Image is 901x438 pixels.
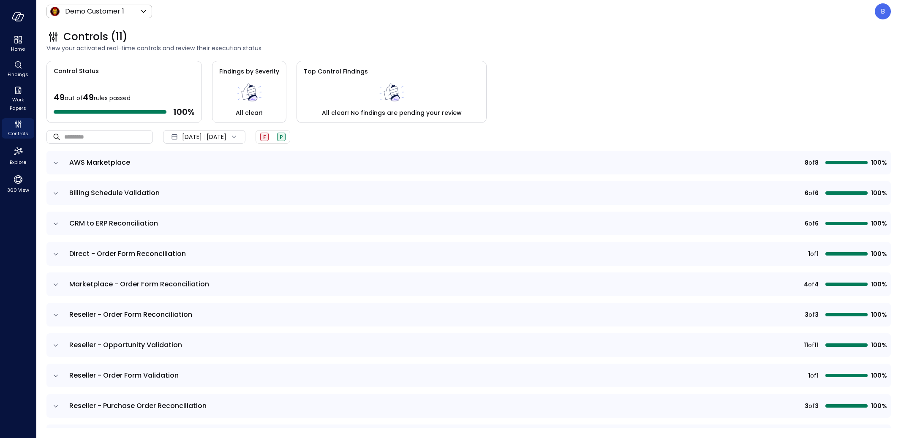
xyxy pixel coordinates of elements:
[69,218,158,228] span: CRM to ERP Reconciliation
[260,133,269,141] div: Failed
[236,108,263,117] span: All clear!
[8,129,28,138] span: Controls
[11,45,25,53] span: Home
[808,310,815,319] span: of
[817,371,819,380] span: 1
[2,172,34,195] div: 360 View
[69,401,207,411] span: Reseller - Purchase Order Reconciliation
[810,249,817,258] span: of
[871,158,886,167] span: 100%
[52,189,60,198] button: expand row
[52,250,60,258] button: expand row
[52,280,60,289] button: expand row
[50,6,60,16] img: Icon
[65,94,83,102] span: out of
[808,401,815,411] span: of
[871,401,886,411] span: 100%
[871,219,886,228] span: 100%
[808,249,810,258] span: 1
[815,188,819,198] span: 6
[69,249,186,258] span: Direct - Order Form Reconciliation
[69,188,160,198] span: Billing Schedule Validation
[69,370,179,380] span: Reseller - Order Form Validation
[69,158,130,167] span: AWS Marketplace
[815,158,819,167] span: 8
[52,220,60,228] button: expand row
[810,371,817,380] span: of
[94,94,131,102] span: rules passed
[805,158,808,167] span: 8
[69,340,182,350] span: Reseller - Opportunity Validation
[69,310,192,319] span: Reseller - Order Form Reconciliation
[46,44,891,53] span: View your activated real-time controls and review their execution status
[8,70,28,79] span: Findings
[881,6,885,16] p: B
[7,186,29,194] span: 360 View
[804,280,808,289] span: 4
[815,401,819,411] span: 3
[871,310,886,319] span: 100%
[875,3,891,19] div: Boaz
[814,340,819,350] span: 11
[808,371,810,380] span: 1
[871,188,886,198] span: 100%
[805,219,808,228] span: 6
[69,279,209,289] span: Marketplace - Order Form Reconciliation
[804,340,808,350] span: 11
[182,132,202,141] span: [DATE]
[63,30,128,44] span: Controls (11)
[871,340,886,350] span: 100%
[815,310,819,319] span: 3
[2,118,34,139] div: Controls
[52,372,60,380] button: expand row
[277,133,286,141] div: Passed
[871,280,886,289] span: 100%
[219,67,279,76] span: Findings by Severity
[280,133,283,141] span: P
[10,158,26,166] span: Explore
[2,144,34,167] div: Explore
[871,371,886,380] span: 100%
[808,188,815,198] span: of
[871,249,886,258] span: 100%
[322,108,462,117] span: All clear! No findings are pending your review
[808,219,815,228] span: of
[815,219,819,228] span: 6
[805,188,808,198] span: 6
[263,133,266,141] span: F
[2,59,34,79] div: Findings
[52,402,60,411] button: expand row
[83,91,94,103] span: 49
[817,249,819,258] span: 1
[2,84,34,113] div: Work Papers
[52,341,60,350] button: expand row
[808,158,815,167] span: of
[47,61,99,76] span: Control Status
[805,310,808,319] span: 3
[52,159,60,167] button: expand row
[2,34,34,54] div: Home
[173,106,195,117] span: 100 %
[808,340,814,350] span: of
[808,280,814,289] span: of
[5,95,31,112] span: Work Papers
[805,401,808,411] span: 3
[304,67,368,76] span: Top Control Findings
[814,280,819,289] span: 4
[54,91,65,103] span: 49
[52,311,60,319] button: expand row
[65,6,124,16] p: Demo Customer 1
